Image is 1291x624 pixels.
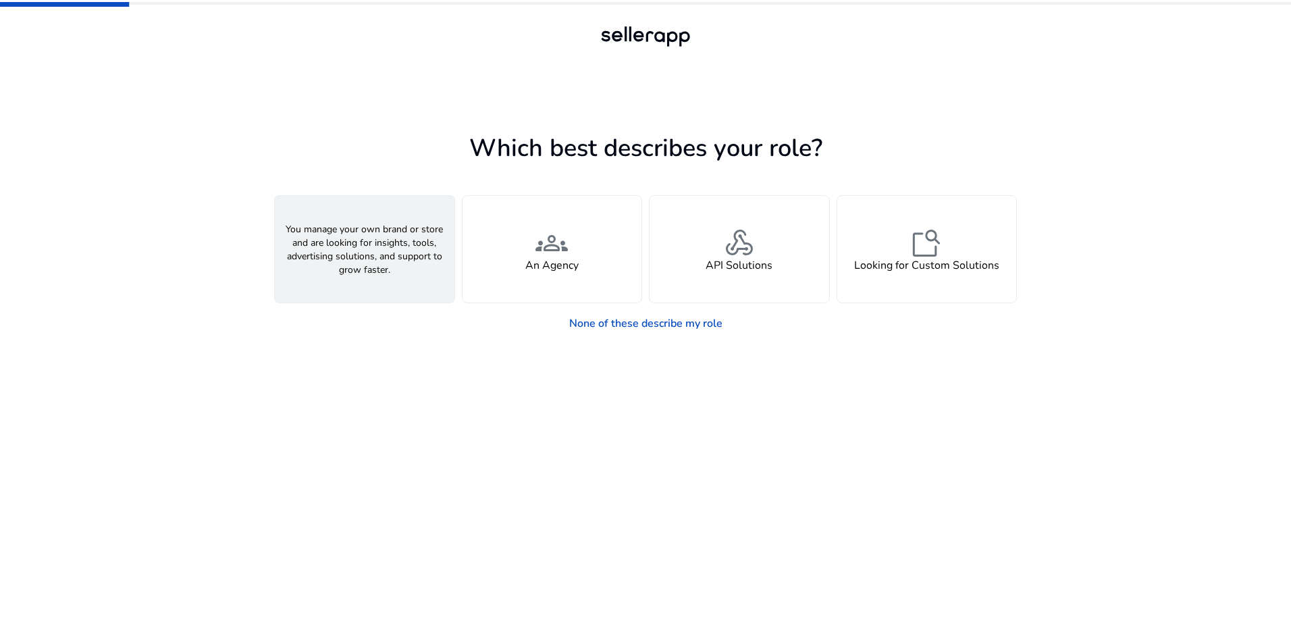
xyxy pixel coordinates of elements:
button: You manage your own brand or store and are looking for insights, tools, advertising solutions, an... [274,195,455,303]
button: webhookAPI Solutions [649,195,830,303]
button: groupsAn Agency [462,195,643,303]
span: webhook [723,227,756,259]
h4: An Agency [525,259,579,272]
span: feature_search [910,227,943,259]
h1: Which best describes your role? [274,134,1017,163]
h4: Looking for Custom Solutions [854,259,999,272]
span: groups [535,227,568,259]
a: None of these describe my role [558,310,733,337]
h4: API Solutions [706,259,772,272]
button: feature_searchLooking for Custom Solutions [837,195,1018,303]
